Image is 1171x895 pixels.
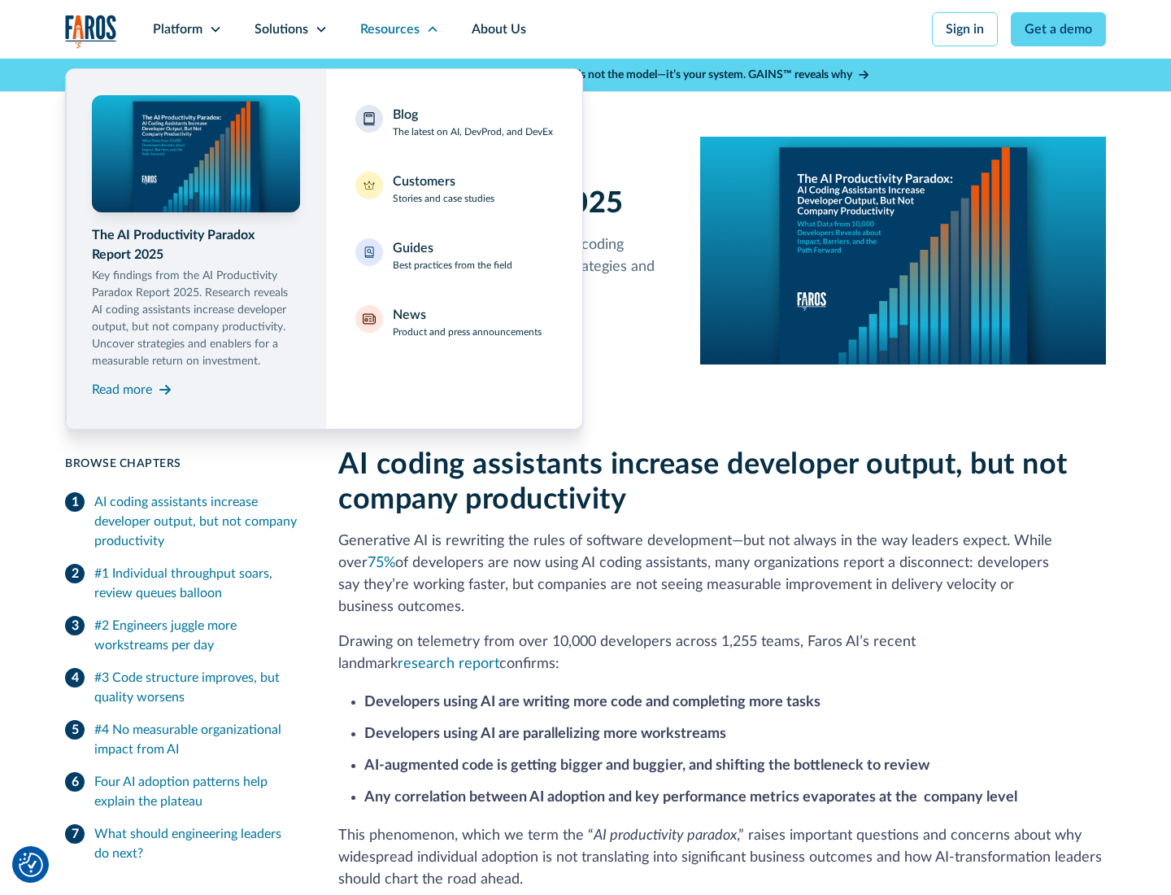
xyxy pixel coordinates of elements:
[65,766,299,818] a: Four AI adoption patterns help explain the plateau
[65,15,117,48] a: home
[65,609,299,661] a: #2 Engineers juggle more workstreams per day
[346,229,563,282] a: GuidesBest practices from the field
[65,15,117,48] img: Logo of the analytics and reporting company Faros.
[393,238,433,258] div: Guides
[65,818,299,870] a: What should engineering leaders do next?
[65,557,299,609] a: #1 Individual throughput soars, review queues balloon
[94,772,299,811] div: Four AI adoption patterns help explain the plateau
[346,95,563,149] a: BlogThe latest on AI, DevProd, and DevEx
[393,325,542,339] p: Product and press announcements
[368,556,395,570] a: 75%
[346,162,563,216] a: CustomersStories and case studies
[65,486,299,557] a: AI coding assistants increase developer output, but not company productivity
[92,380,152,399] div: Read more
[393,258,512,273] p: Best practices from the field
[92,95,300,403] a: The AI Productivity Paradox Report 2025Key findings from the AI Productivity Paradox Report 2025....
[364,790,1017,805] strong: Any correlation between AI adoption and key performance metrics evaporates at the company level
[398,657,499,671] a: research report
[153,20,202,39] div: Platform
[19,853,43,877] button: Cookie Settings
[92,225,300,264] div: The AI Productivity Paradox Report 2025
[364,695,821,709] strong: Developers using AI are writing more code and completing more tasks
[338,631,1106,675] p: Drawing on telemetry from over 10,000 developers across 1,255 teams, Faros AI’s recent landmark c...
[364,727,726,741] strong: Developers using AI are parallelizing more workstreams
[65,661,299,714] a: #3 Code structure improves, but quality worsens
[94,824,299,863] div: What should engineering leaders do next?
[1011,12,1106,46] a: Get a demo
[932,12,998,46] a: Sign in
[94,564,299,603] div: #1 Individual throughput soars, review queues balloon
[338,447,1106,517] h2: AI coding assistants increase developer output, but not company productivity
[338,530,1106,618] p: Generative AI is rewriting the rules of software development—but not always in the way leaders ex...
[594,828,737,843] em: AI productivity paradox
[338,825,1106,891] p: This phenomenon, which we term the “ ,” raises important questions and concerns about why widespr...
[65,714,299,766] a: #4 No measurable organizational impact from AI
[393,172,455,191] div: Customers
[393,124,553,139] p: The latest on AI, DevProd, and DevEx
[92,268,300,370] p: Key findings from the AI Productivity Paradox Report 2025. Research reveals AI coding assistants ...
[19,853,43,877] img: Revisit consent button
[94,492,299,551] div: AI coding assistants increase developer output, but not company productivity
[65,59,1106,430] nav: Resources
[364,758,929,773] strong: AI-augmented code is getting bigger and buggier, and shifting the bottleneck to review
[346,295,563,349] a: NewsProduct and press announcements
[393,105,418,124] div: Blog
[94,720,299,759] div: #4 No measurable organizational impact from AI
[360,20,420,39] div: Resources
[393,191,494,206] p: Stories and case studies
[393,305,426,325] div: News
[94,668,299,707] div: #3 Code structure improves, but quality worsens
[255,20,308,39] div: Solutions
[65,456,299,473] div: Browse Chapters
[94,616,299,655] div: #2 Engineers juggle more workstreams per day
